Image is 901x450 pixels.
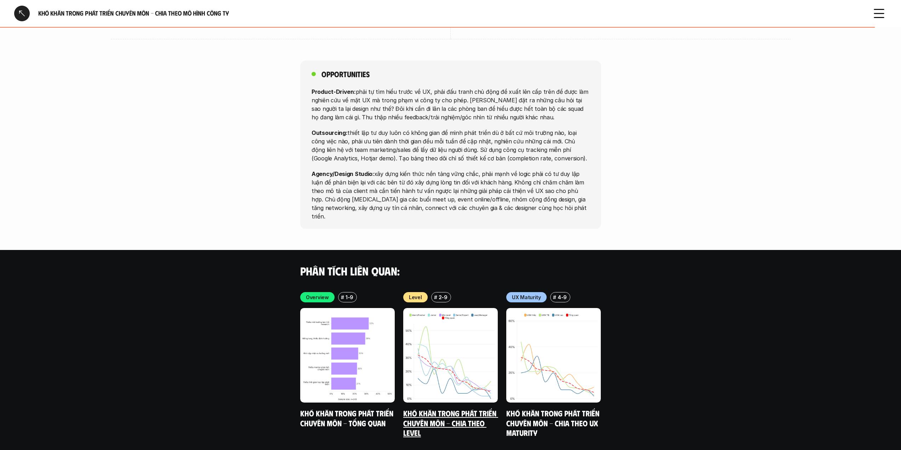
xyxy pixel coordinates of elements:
p: UX Maturity [512,294,541,301]
p: Level [409,294,422,301]
p: xây dựng kiến thức nền tảng vững chắc, phải mạnh về logic phải có tư duy lập luận để phản biện lạ... [312,169,590,220]
h5: Opportunities [321,69,370,79]
a: Khó khăn trong phát triển chuyên môn - Tổng quan [300,408,395,428]
h6: # [434,294,437,300]
strong: Product-Driven: [312,88,356,95]
p: 4-9 [558,294,567,301]
p: Overview [306,294,329,301]
h6: # [341,294,344,300]
a: Khó khăn trong phát triển chuyên môn - Chia theo UX Maturity [506,408,601,437]
p: thiết lập tư duy luôn có không gian để mình phát triển dù ở bất cứ môi trường nào, loại công việc... [312,128,590,162]
p: phải tự tìm hiểu trước về UX, phải đấu tranh chủ động đề xuất lên cấp trên để được làm nghiên cứu... [312,87,590,121]
h6: # [553,294,556,300]
p: 2-9 [439,294,447,301]
strong: Agency/Design Studio: [312,170,374,177]
h6: Khó khăn trong phát triển chuyên môn - Chia theo mô hình công ty [38,9,863,17]
h4: Phân tích liên quan: [300,264,601,278]
a: Khó khăn trong phát triển chuyên môn - Chia theo level [403,408,498,437]
p: 1-9 [345,294,353,301]
strong: Outsourcing: [312,129,347,136]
